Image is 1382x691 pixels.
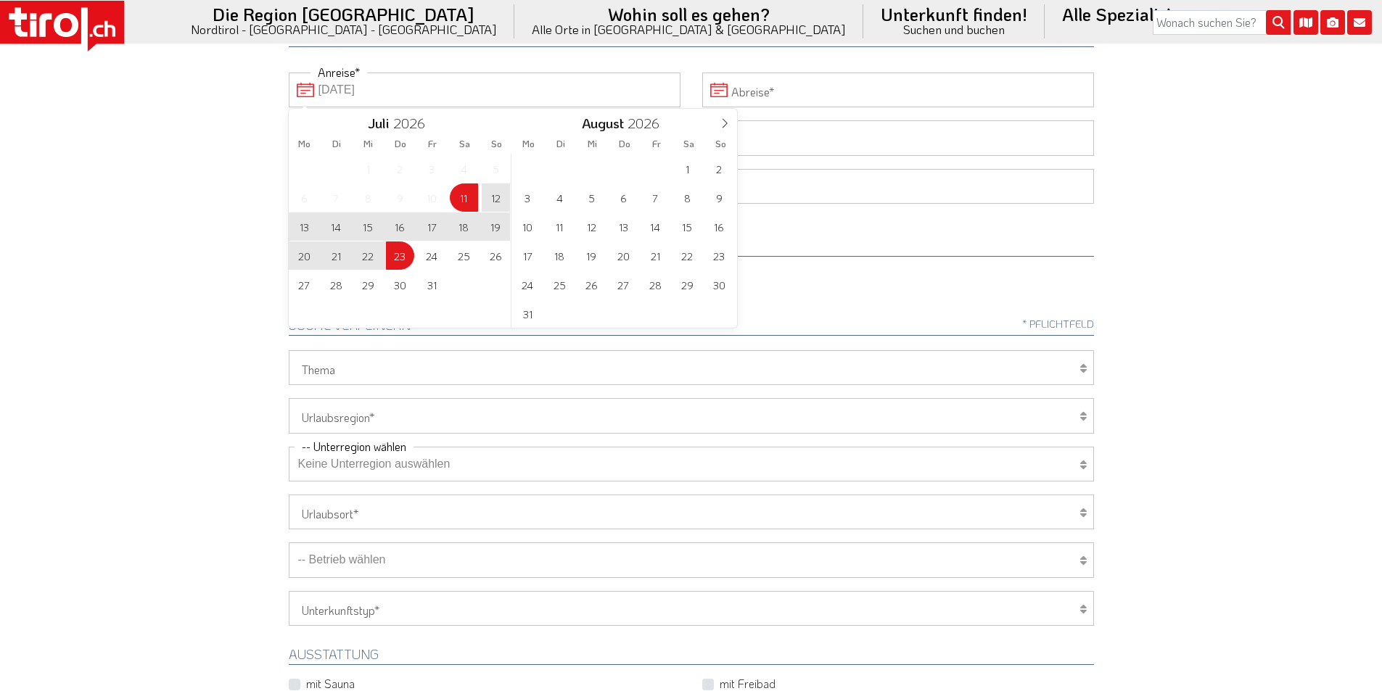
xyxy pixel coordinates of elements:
span: Mo [289,139,321,149]
span: Sa [673,139,704,149]
span: August 24, 2026 [514,270,542,299]
span: Juli 3, 2026 [418,154,446,183]
span: August 12, 2026 [577,212,606,241]
span: Juli 29, 2026 [354,270,382,299]
span: Juli 4, 2026 [450,154,478,183]
span: Juli 30, 2026 [386,270,414,299]
span: August 17, 2026 [514,241,542,270]
span: Juli 31, 2026 [418,270,446,299]
span: Fr [641,139,673,149]
span: Juli 16, 2026 [386,212,414,241]
span: Juli 28, 2026 [322,270,350,299]
span: Do [384,139,416,149]
span: August 30, 2026 [705,270,733,299]
span: August [582,117,624,131]
span: August 3, 2026 [514,183,542,212]
i: Kontakt [1347,10,1372,35]
span: Juli 10, 2026 [418,183,446,212]
input: Year [389,114,437,132]
span: August 16, 2026 [705,212,733,241]
span: August 1, 2026 [673,154,702,183]
span: August 31, 2026 [514,299,542,328]
span: August 26, 2026 [577,270,606,299]
span: August 4, 2026 [546,183,574,212]
span: So [480,139,512,149]
span: Juli 6, 2026 [290,183,318,212]
h2: Ausstattung [289,647,1094,665]
span: August 22, 2026 [673,241,702,270]
span: August 15, 2026 [673,212,702,241]
span: August 19, 2026 [577,241,606,270]
span: Fr [416,139,448,149]
span: August 5, 2026 [577,183,606,212]
span: August 7, 2026 [641,183,670,212]
span: August 14, 2026 [641,212,670,241]
span: Juli 5, 2026 [482,154,510,183]
span: Juli 14, 2026 [322,212,350,241]
span: August 18, 2026 [546,241,574,270]
span: Mi [577,139,609,149]
span: Juli 27, 2026 [290,270,318,299]
span: So [704,139,736,149]
span: Juli 15, 2026 [354,212,382,241]
span: Juli 13, 2026 [290,212,318,241]
span: August 20, 2026 [609,241,638,270]
span: Mi [353,139,384,149]
input: Wonach suchen Sie? [1153,10,1291,35]
span: August 25, 2026 [546,270,574,299]
span: Juli 1, 2026 [354,154,382,183]
span: Juli 18, 2026 [450,212,478,241]
small: Suchen und buchen [881,23,1027,36]
span: Juli 25, 2026 [450,241,478,270]
span: Juli 8, 2026 [354,183,382,212]
span: August 28, 2026 [641,270,670,299]
span: Juli 22, 2026 [354,241,382,270]
span: August 9, 2026 [705,183,733,212]
span: August 21, 2026 [641,241,670,270]
span: August 2, 2026 [705,154,733,183]
span: August 29, 2026 [673,270,702,299]
span: Juli 19, 2026 [482,212,510,241]
span: Di [545,139,577,149]
span: August 13, 2026 [609,212,638,241]
span: Juli 23, 2026 [386,241,414,270]
span: Di [321,139,353,149]
span: Juli 24, 2026 [418,241,446,270]
span: Juli 20, 2026 [290,241,318,270]
span: Juli 21, 2026 [322,241,350,270]
input: Year [624,114,672,132]
small: Alle Orte in [GEOGRAPHIC_DATA] & [GEOGRAPHIC_DATA] [532,23,846,36]
span: August 11, 2026 [546,212,574,241]
i: Karte öffnen [1293,10,1318,35]
span: Do [609,139,641,149]
span: Juli [368,117,389,131]
span: August 10, 2026 [514,212,542,241]
span: Juli 26, 2026 [482,241,510,270]
span: Juli 2, 2026 [386,154,414,183]
span: August 8, 2026 [673,183,702,212]
span: Mo [513,139,545,149]
span: August 23, 2026 [705,241,733,270]
span: * Pflichtfeld [1022,318,1094,329]
span: Juli 7, 2026 [322,183,350,212]
small: Nordtirol - [GEOGRAPHIC_DATA] - [GEOGRAPHIC_DATA] [191,23,497,36]
span: Juli 17, 2026 [418,212,446,241]
span: August 6, 2026 [609,183,638,212]
span: Sa [448,139,480,149]
i: Fotogalerie [1320,10,1345,35]
span: Juli 12, 2026 [482,183,510,212]
span: August 27, 2026 [609,270,638,299]
span: Juli 9, 2026 [386,183,414,212]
